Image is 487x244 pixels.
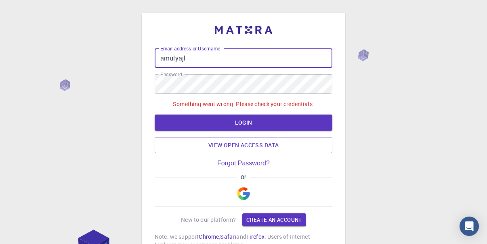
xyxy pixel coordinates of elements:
img: Google [237,187,250,200]
label: Password [160,71,182,78]
a: Safari [220,233,236,240]
div: Open Intercom Messenger [460,217,479,236]
p: New to our platform? [181,216,236,224]
button: LOGIN [155,115,332,131]
span: or [237,173,250,181]
p: Something went wrong. Please check your credentials. [173,100,314,108]
label: Email address or Username [160,45,220,52]
a: Create an account [242,213,306,226]
a: Firefox [246,233,264,240]
a: Forgot Password? [217,160,270,167]
a: View open access data [155,137,332,153]
a: Chrome [199,233,219,240]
